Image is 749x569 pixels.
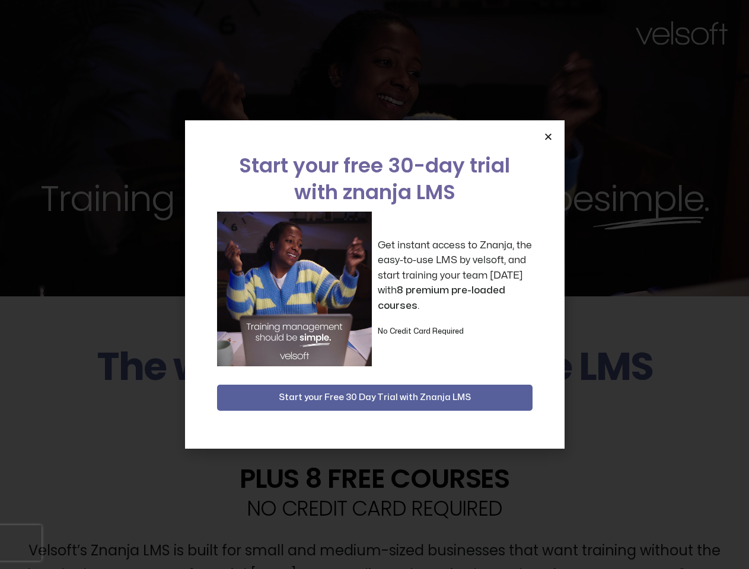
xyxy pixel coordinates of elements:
[544,132,553,141] a: Close
[378,328,464,335] strong: No Credit Card Required
[279,391,471,405] span: Start your Free 30 Day Trial with Znanja LMS
[217,385,533,411] button: Start your Free 30 Day Trial with Znanja LMS
[378,238,533,314] p: Get instant access to Znanja, the easy-to-use LMS by velsoft, and start training your team [DATE]...
[217,152,533,206] h2: Start your free 30-day trial with znanja LMS
[217,212,372,366] img: a woman sitting at her laptop dancing
[378,285,505,311] strong: 8 premium pre-loaded courses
